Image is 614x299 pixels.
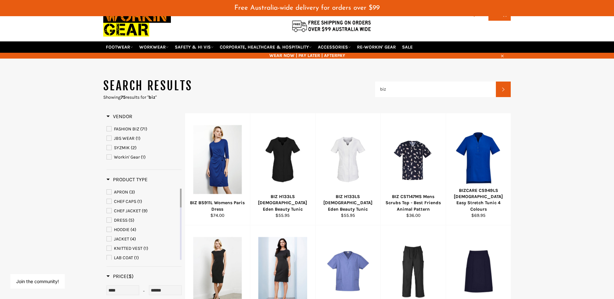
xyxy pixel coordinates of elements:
a: FOOTWEAR [103,41,136,53]
h1: Search results [103,78,375,94]
a: CHEF JACKET [106,207,179,215]
span: HOODIE [114,227,129,232]
div: BIZ BS911L Womens Paris Dress [189,200,246,212]
div: BIZ H133LS [DEMOGRAPHIC_DATA] Eden Beauty Tunic [254,194,311,212]
span: DRESS [114,217,128,223]
a: BIZ H133LS Ladies Eden Beauty TunicBIZ H133LS [DEMOGRAPHIC_DATA] Eden Beauty Tunic$55.95 [315,113,381,225]
span: (1) [141,154,146,160]
a: CORPORATE, HEALTHCARE & HOSPITALITY [217,41,314,53]
a: SALE [399,41,415,53]
strong: biz [149,94,155,100]
a: BIZ CST147MS Mens Scrubs Top - Best Friends Animal PatternBIZ CST147MS Mens Scrubs Top - Best Fri... [380,113,446,225]
a: APRON [106,189,179,196]
a: LAB COAT [106,254,179,261]
a: CHEF CAPS [106,198,179,205]
a: DRESS [106,217,179,224]
span: Free Australia-wide delivery for orders over $99 [234,5,380,11]
div: BIZCARE CS949LS [DEMOGRAPHIC_DATA] Easy Stretch Tunic 4 Colours [450,187,507,212]
h3: Vendor [106,113,132,120]
input: Search [375,82,496,97]
span: Workin' Gear [114,154,140,160]
span: WEAR NOW | PAY LATER | AFTERPAY [103,52,511,59]
div: BIZ CST147MS Mens Scrubs Top - Best Friends Animal Pattern [385,194,442,212]
span: KNITTED VEST [114,246,142,251]
span: (5) [128,217,134,223]
img: Workin Gear leaders in Workwear, Safety Boots, PPE, Uniforms. Australia's No.1 in Workwear [103,5,171,41]
span: (3) [129,189,135,195]
p: Showing results for " " [103,94,375,100]
a: BIZCARE CS949LS Ladies Easy Stretch Tunic 4 ColoursBIZCARE CS949LS [DEMOGRAPHIC_DATA] Easy Stretc... [446,113,511,225]
span: (2) [131,145,137,150]
img: Flat $9.95 shipping Australia wide [291,19,372,33]
span: (9) [142,208,148,214]
button: Join the community! [16,279,59,284]
a: JBS WEAR [106,135,182,142]
span: JACKET [114,236,129,242]
a: HOODIE [106,226,179,233]
span: (1) [143,246,148,251]
span: (4) [130,236,136,242]
span: (1) [137,199,142,204]
a: RE-WORKIN' GEAR [354,41,398,53]
a: KNITTED VEST [106,245,179,252]
strong: 75 [121,94,126,100]
span: ($) [127,273,134,279]
a: SAFETY & HI VIS [172,41,216,53]
span: FASHION BIZ [114,126,139,132]
div: - [139,285,149,297]
a: SYZMIK [106,144,182,151]
span: Price [106,273,134,279]
span: (1) [136,136,140,141]
span: (1) [134,255,139,260]
a: BIZ H133LS Ladies Eden Beauty TunicBIZ H133LS [DEMOGRAPHIC_DATA] Eden Beauty Tunic$55.95 [250,113,315,225]
span: SYZMIK [114,145,130,150]
a: Workin' Gear [106,154,182,161]
span: (71) [140,126,147,132]
input: Min Price [106,285,139,295]
a: ACCESSORIES [315,41,353,53]
span: (4) [130,227,136,232]
a: JACKET [106,236,179,243]
h3: Product Type [106,176,148,183]
span: CHEF CAPS [114,199,136,204]
input: Max Price [149,285,182,295]
span: CHEF JACKET [114,208,141,214]
span: APRON [114,189,128,195]
span: LAB COAT [114,255,133,260]
div: BIZ H133LS [DEMOGRAPHIC_DATA] Eden Beauty Tunic [319,194,376,212]
a: BIZ BS911L Womens Paris DressBIZ BS911L Womens Paris Dress$74.00 [185,113,250,225]
a: WORKWEAR [137,41,171,53]
a: FASHION BIZ [106,126,182,133]
h3: Price($) [106,273,134,280]
span: JBS WEAR [114,136,135,141]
